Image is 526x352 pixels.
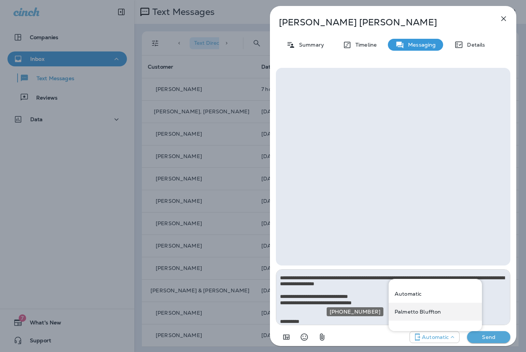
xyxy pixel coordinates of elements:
[404,42,436,48] p: Messaging
[279,17,483,28] p: [PERSON_NAME] [PERSON_NAME]
[463,42,485,48] p: Details
[352,42,377,48] p: Timeline
[295,42,324,48] p: Summary
[395,291,421,297] p: Automatic
[473,334,504,340] p: Send
[389,303,482,321] div: +1 (843) 604-3631
[467,331,510,343] button: Send
[422,334,449,340] p: Automatic
[395,309,441,315] p: Palmetto Bluffton
[297,330,312,345] button: Select an emoji
[279,330,294,345] button: Add in a premade template
[327,307,383,316] div: [PHONE_NUMBER]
